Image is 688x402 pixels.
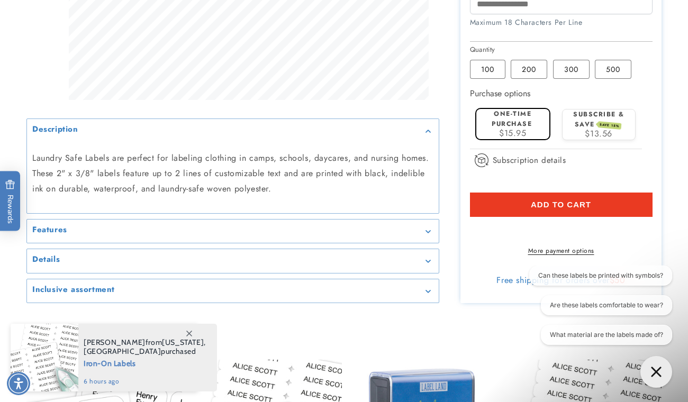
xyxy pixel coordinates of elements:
label: Subscribe & save [573,109,624,129]
span: $15.95 [499,127,527,139]
div: Free shipping for orders over [470,275,653,286]
h2: Description [32,124,78,135]
span: Subscription details [493,154,566,167]
summary: Inclusive assortment [27,279,439,303]
span: 6 hours ago [84,377,206,386]
label: 500 [595,60,631,79]
label: Purchase options [470,87,530,99]
button: Add to cart [470,193,653,217]
h2: Inclusive assortment [32,285,115,295]
label: 300 [553,60,590,79]
span: SAVE 15% [598,121,621,130]
label: 200 [511,60,547,79]
span: $13.56 [585,127,612,140]
summary: Details [27,249,439,273]
iframe: Gorgias live chat messenger [635,352,677,391]
span: Rewards [5,180,15,224]
p: Laundry Safe Labels are perfect for labeling clothing in camps, schools, daycares, and nursing ho... [32,151,433,197]
iframe: Sign Up via Text for Offers [8,317,134,349]
label: One-time purchase [492,109,532,129]
a: More payment options [470,246,653,255]
iframe: Gorgias live chat conversation starters [514,266,677,354]
span: Add to cart [531,200,591,209]
h2: Details [32,254,60,265]
h2: Features [32,225,67,235]
h2: You may also like [26,327,662,343]
legend: Quantity [470,44,496,55]
summary: Features [27,220,439,243]
span: [GEOGRAPHIC_DATA] [84,346,161,356]
span: [US_STATE] [162,337,204,347]
label: 100 [470,60,505,79]
span: Iron-On Labels [84,356,206,369]
span: from , purchased [84,338,206,356]
summary: Description [27,119,439,143]
div: Maximum 18 Characters Per Line [470,17,653,28]
div: Accessibility Menu [7,372,30,395]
